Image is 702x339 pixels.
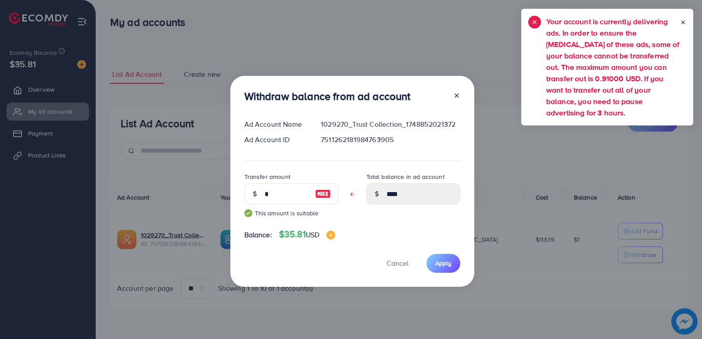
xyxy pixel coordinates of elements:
[435,259,451,268] span: Apply
[244,230,272,240] span: Balance:
[315,189,331,199] img: image
[314,119,467,129] div: 1029270_Trust Collection_1748852021372
[244,90,411,103] h3: Withdraw balance from ad account
[244,172,290,181] label: Transfer amount
[237,135,314,145] div: Ad Account ID
[244,209,252,217] img: guide
[326,231,335,239] img: image
[366,172,444,181] label: Total balance in ad account
[387,258,408,268] span: Cancel
[279,229,335,240] h4: $35.81
[244,209,338,218] small: This amount is suitable
[237,119,314,129] div: Ad Account Name
[314,135,467,145] div: 7511262181984763905
[376,254,419,273] button: Cancel
[426,254,460,273] button: Apply
[546,16,680,118] h5: Your account is currently delivering ads. In order to ensure the [MEDICAL_DATA] of these ads, som...
[306,230,319,239] span: USD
